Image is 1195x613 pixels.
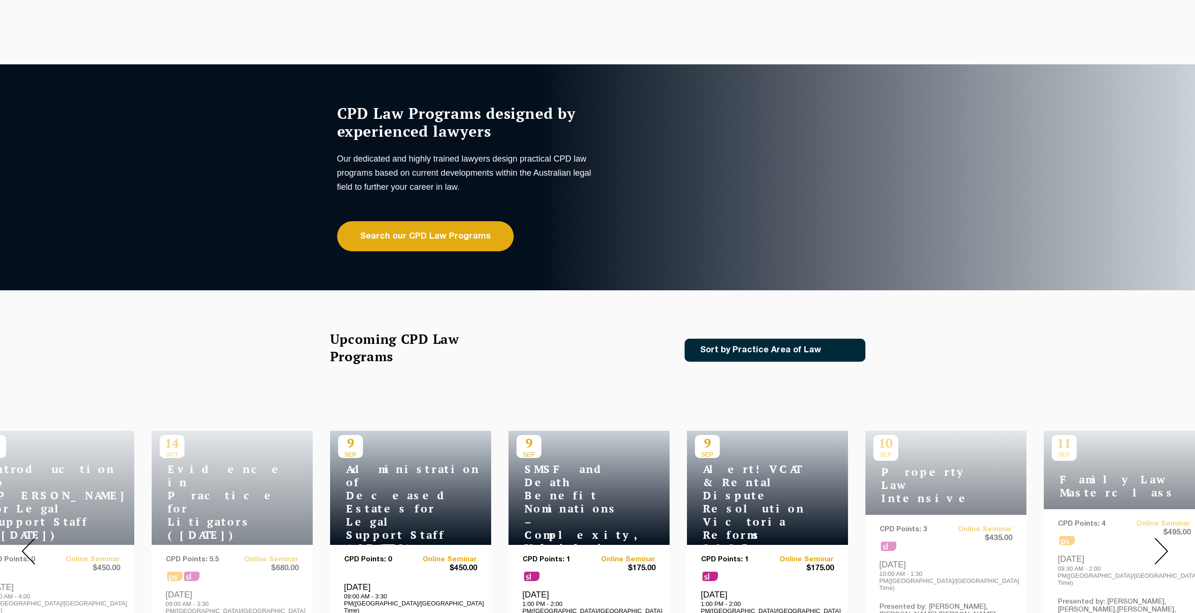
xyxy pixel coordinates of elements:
p: 9 [338,435,363,451]
a: Search our CPD Law Programs [337,221,514,251]
img: Next [1155,538,1168,565]
p: Our dedicated and highly trained lawyers design practical CPD law programs based on current devel... [337,152,595,194]
span: $450.00 [410,564,477,574]
a: Online Seminar [589,556,655,564]
img: Prev [22,538,35,565]
p: CPD Points: 0 [344,556,411,564]
span: $175.00 [767,564,834,574]
img: Icon [836,346,847,354]
span: SEP [517,451,541,458]
span: sl [524,572,540,581]
a: Sort by Practice Area of Law [685,339,865,362]
span: $175.00 [589,564,655,574]
h2: Upcoming CPD Law Programs [330,330,483,365]
a: Online Seminar [410,556,477,564]
span: SEP [695,451,720,458]
h4: Administration of Deceased Estates for Legal Support Staff ([DATE]) [338,463,455,555]
p: CPD Points: 1 [701,556,768,564]
span: SEP [338,451,363,458]
p: CPD Points: 1 [523,556,589,564]
p: 9 [517,435,541,451]
h4: Alert! VCAT & Rental Dispute Resolution Victoria Reforms 2025 [695,463,812,555]
h4: SMSF and Death Benefit Nominations – Complexity, Validity & Capacity [517,463,634,568]
a: Online Seminar [767,556,834,564]
span: sl [702,572,718,581]
h1: CPD Law Programs designed by experienced lawyers [337,104,595,140]
p: 9 [695,435,720,451]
